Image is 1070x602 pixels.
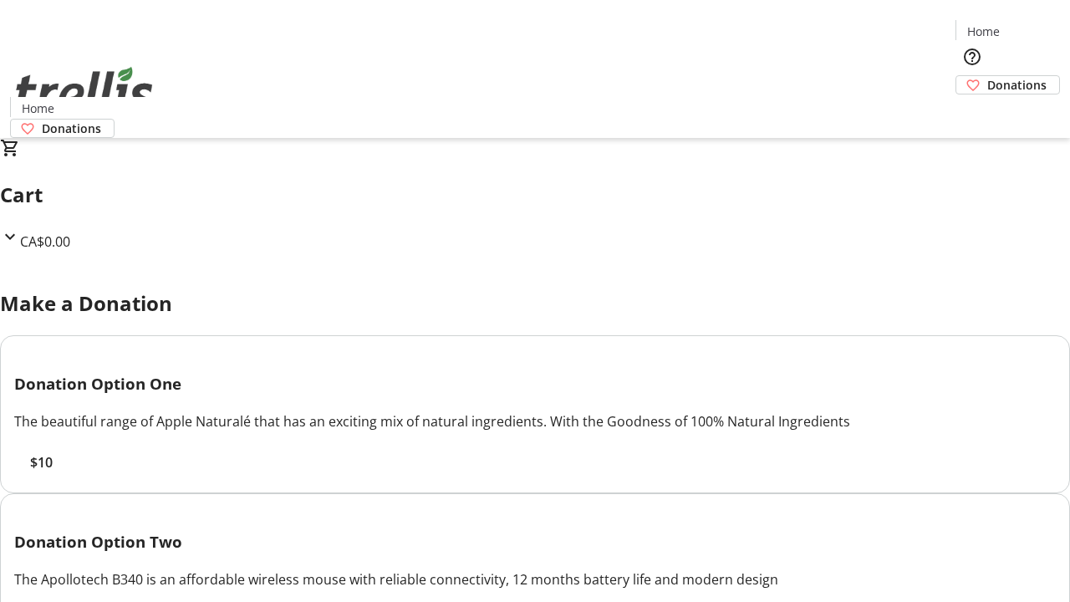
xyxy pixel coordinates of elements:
[955,75,1060,94] a: Donations
[11,99,64,117] a: Home
[30,452,53,472] span: $10
[14,569,1056,589] div: The Apollotech B340 is an affordable wireless mouse with reliable connectivity, 12 months battery...
[20,232,70,251] span: CA$0.00
[14,452,68,472] button: $10
[955,40,989,74] button: Help
[42,120,101,137] span: Donations
[955,94,989,128] button: Cart
[10,119,115,138] a: Donations
[14,411,1056,431] div: The beautiful range of Apple Naturalé that has an exciting mix of natural ingredients. With the G...
[14,530,1056,554] h3: Donation Option Two
[987,76,1047,94] span: Donations
[22,99,54,117] span: Home
[967,23,1000,40] span: Home
[14,372,1056,395] h3: Donation Option One
[10,48,159,132] img: Orient E2E Organization RuQtqgjfIa's Logo
[956,23,1010,40] a: Home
